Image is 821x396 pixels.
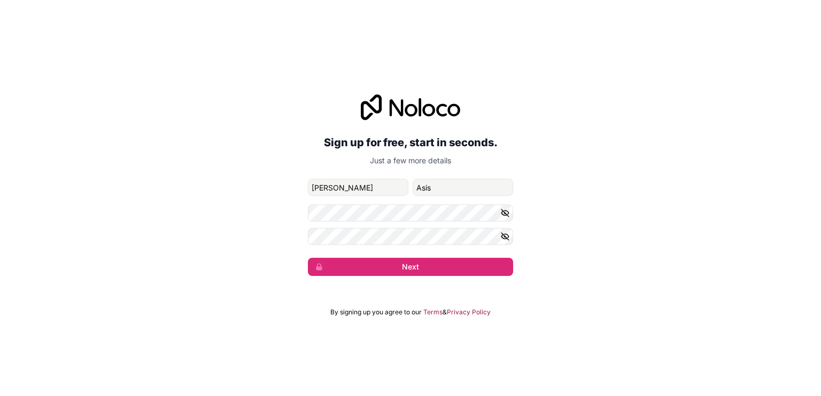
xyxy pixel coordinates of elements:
[308,228,513,245] input: Confirm password
[447,308,491,316] a: Privacy Policy
[308,133,513,152] h2: Sign up for free, start in seconds.
[308,258,513,276] button: Next
[308,204,513,221] input: Password
[423,308,443,316] a: Terms
[413,179,513,196] input: family-name
[330,308,422,316] span: By signing up you agree to our
[308,179,408,196] input: given-name
[308,155,513,166] p: Just a few more details
[443,308,447,316] span: &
